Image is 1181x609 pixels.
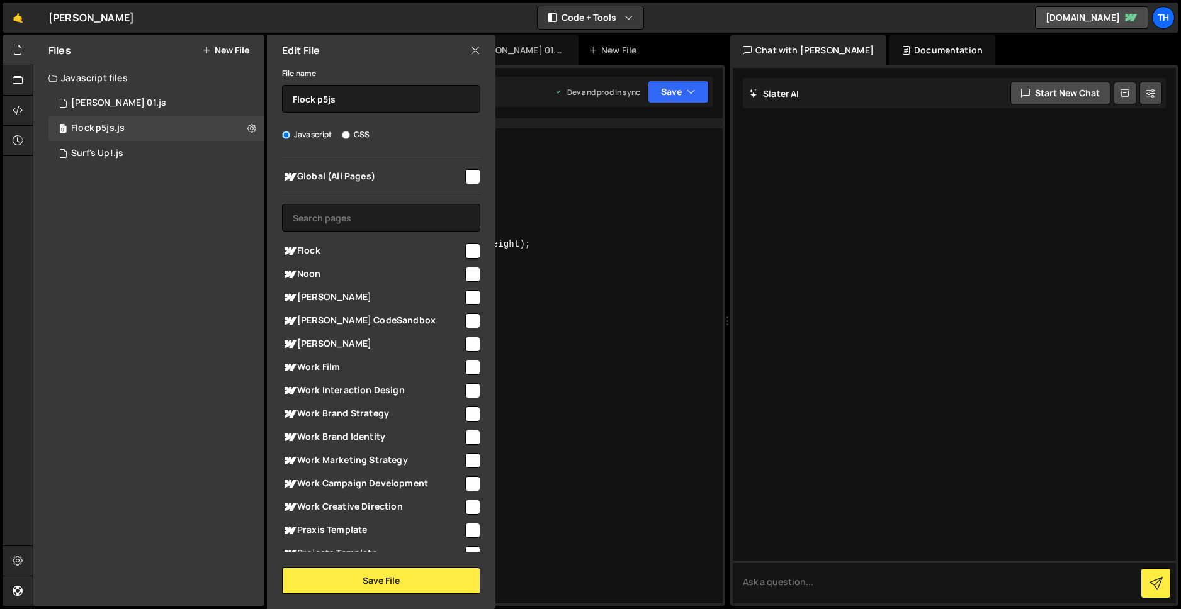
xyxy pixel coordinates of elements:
[48,141,264,166] div: 17106/47318.js
[555,87,640,98] div: Dev and prod in sync
[282,128,332,141] label: Javascript
[282,430,463,445] span: Work Brand Identity
[282,383,463,398] span: Work Interaction Design
[342,131,350,139] input: CSS
[282,546,463,561] span: Projects Template
[282,169,463,184] span: Global (All Pages)
[282,567,480,594] button: Save File
[202,45,249,55] button: New File
[342,128,370,141] label: CSS
[589,44,641,57] div: New File
[1152,6,1175,29] a: Th
[282,43,320,57] h2: Edit File
[282,453,463,468] span: Work Marketing Strategy
[730,35,886,65] div: Chat with [PERSON_NAME]
[469,44,563,57] div: [PERSON_NAME] 01.js
[282,500,463,515] span: Work Creative Direction
[282,67,316,80] label: File name
[282,476,463,491] span: Work Campaign Development
[71,98,166,109] div: [PERSON_NAME] 01.js
[282,360,463,375] span: Work Film
[282,243,463,259] span: Flock
[48,10,134,25] div: [PERSON_NAME]
[282,290,463,305] span: [PERSON_NAME]
[282,523,463,538] span: Praxis Template
[282,131,290,139] input: Javascript
[71,123,125,134] div: Flock p5js.js
[3,3,33,33] a: 🤙
[538,6,643,29] button: Code + Tools
[889,35,995,65] div: Documentation
[282,406,463,422] span: Work Brand Strategy
[48,116,264,141] div: 17106/47386.js
[1010,82,1110,104] button: Start new chat
[282,267,463,282] span: Noon
[59,125,67,135] span: 0
[648,81,709,103] button: Save
[48,43,71,57] h2: Files
[1035,6,1148,29] a: [DOMAIN_NAME]
[71,148,123,159] div: Surf's Up!.js
[33,65,264,91] div: Javascript files
[749,87,800,99] h2: Slater AI
[282,85,480,113] input: Name
[282,204,480,232] input: Search pages
[48,91,264,116] div: 17106/47176.js
[282,313,463,328] span: [PERSON_NAME] CodeSandbox
[282,337,463,352] span: [PERSON_NAME]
